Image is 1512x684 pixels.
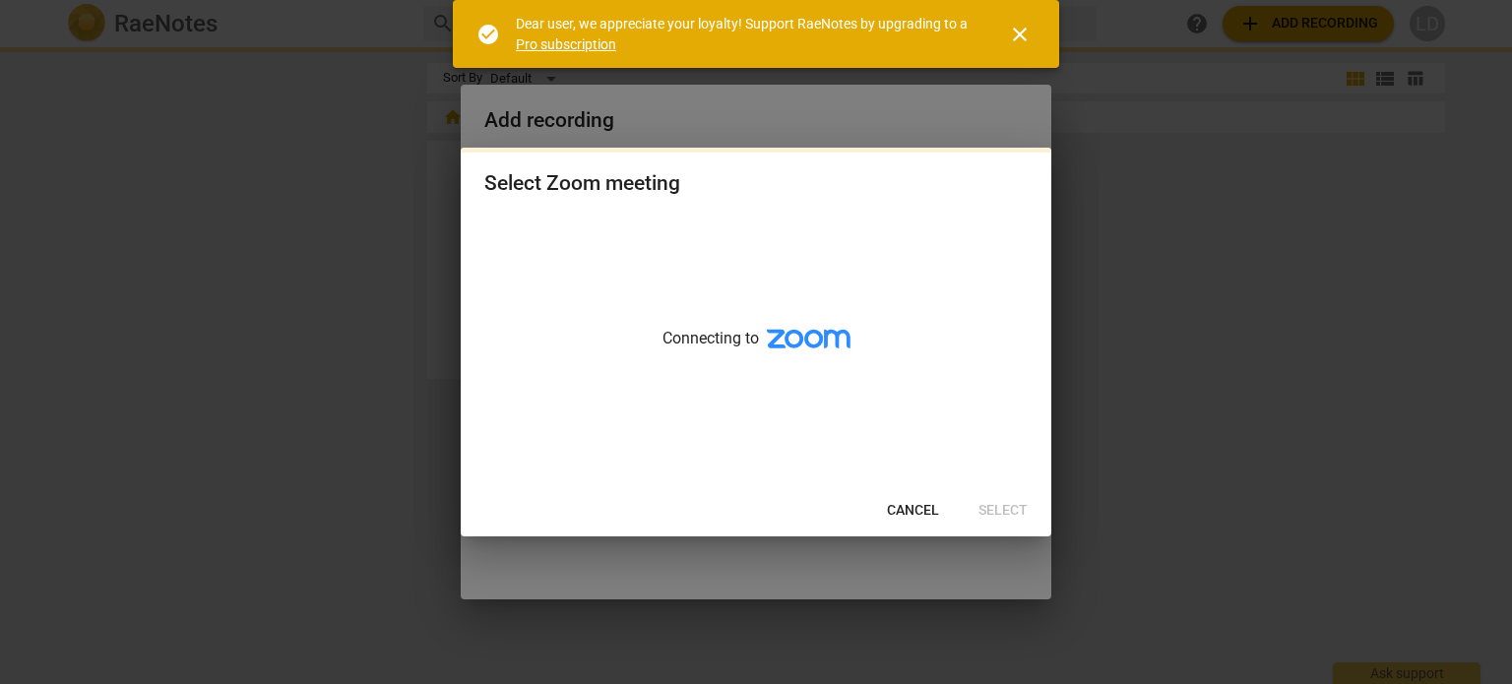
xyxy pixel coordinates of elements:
[476,23,500,46] span: check_circle
[871,493,955,529] button: Cancel
[516,14,973,54] div: Dear user, we appreciate your loyalty! Support RaeNotes by upgrading to a
[996,11,1043,58] button: Close
[461,216,1051,485] div: Connecting to
[1008,23,1032,46] span: close
[516,36,616,52] a: Pro subscription
[484,171,680,196] div: Select Zoom meeting
[887,501,939,521] span: Cancel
